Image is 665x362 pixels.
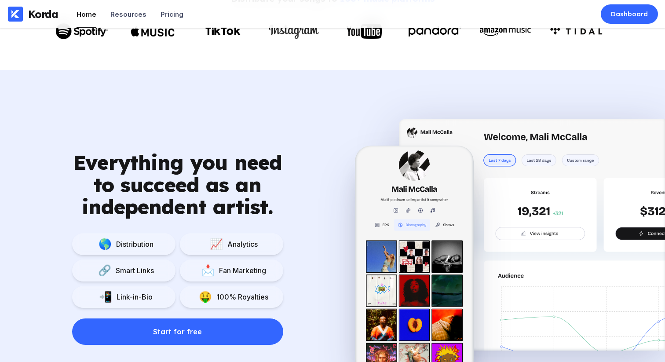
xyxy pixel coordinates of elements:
[94,264,111,277] div: 🔗
[409,26,461,37] img: Pandora
[267,22,320,40] img: Instagram
[212,293,268,301] div: 100% Royalties
[223,240,258,249] div: Analytics
[347,24,382,38] img: YouTube
[112,293,153,301] div: Link-in-Bio
[215,266,266,275] div: Fan Marketing
[550,27,603,35] img: Amazon
[197,264,215,277] div: 📩
[205,27,241,35] img: TikTok
[111,266,154,275] div: Smart Links
[94,238,112,250] div: 🌎
[194,290,212,303] div: 🤑
[601,4,658,24] a: Dashboard
[110,10,146,18] div: Resources
[611,10,648,18] div: Dashboard
[72,151,283,218] div: Everything you need to succeed as an independent artist.
[72,308,283,345] a: Start for free
[28,7,58,21] div: Korda
[72,318,283,345] button: Start for free
[131,19,175,44] img: Apple Music
[77,10,96,18] div: Home
[205,238,223,250] div: 📈
[55,23,108,39] img: Spotify
[479,24,532,38] img: Amazon
[112,240,153,249] div: Distribution
[95,290,112,303] div: 📲
[153,327,201,336] div: Start for free
[161,10,183,18] div: Pricing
